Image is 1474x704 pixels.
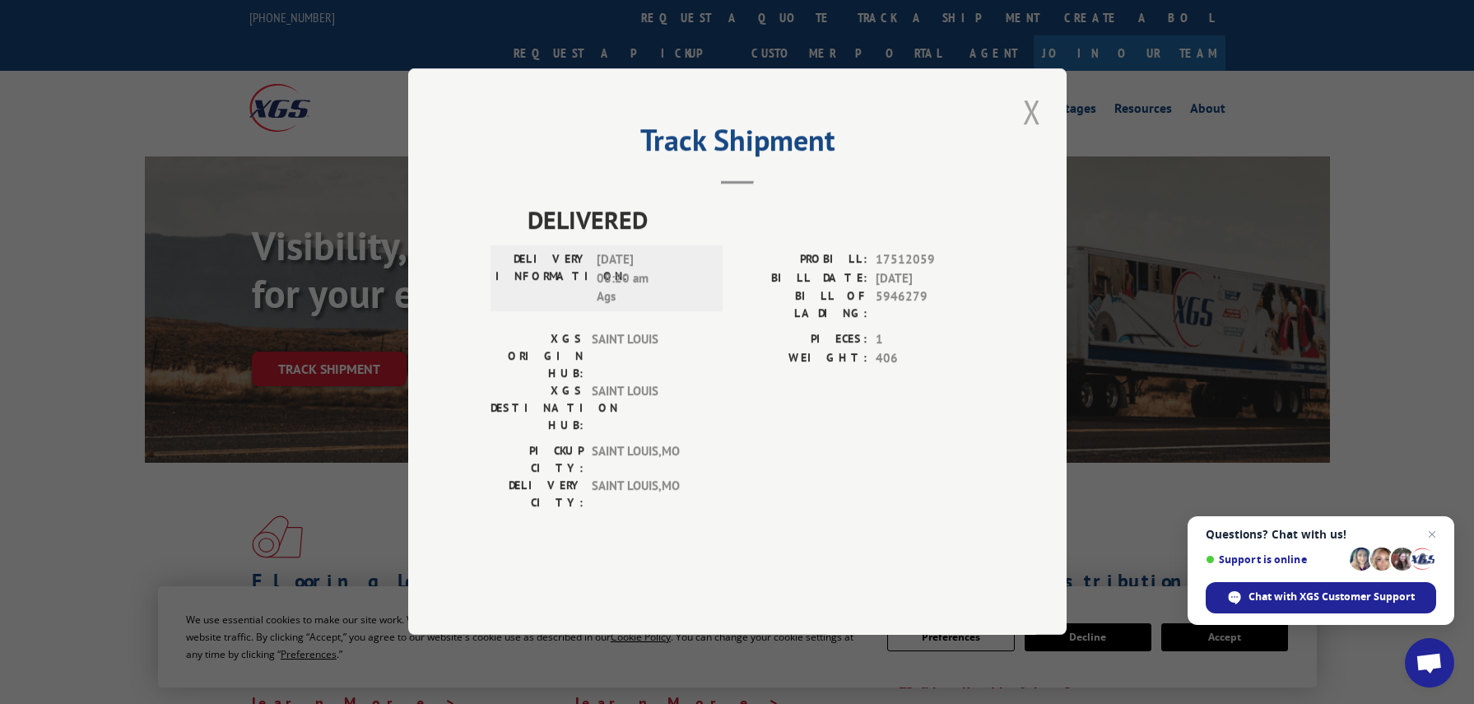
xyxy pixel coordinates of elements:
span: 406 [876,349,984,368]
span: [DATE] [876,269,984,288]
h2: Track Shipment [491,128,984,160]
span: Chat with XGS Customer Support [1206,582,1436,613]
label: BILL DATE: [737,269,867,288]
span: SAINT LOUIS , MO [592,443,703,478]
span: 17512059 [876,251,984,270]
span: SAINT LOUIS , MO [592,478,703,512]
button: Close modal [1018,89,1046,134]
span: 5946279 [876,288,984,323]
label: DELIVERY INFORMATION: [495,251,588,307]
span: 1 [876,331,984,350]
label: XGS ORIGIN HUB: [491,331,584,383]
label: PICKUP CITY: [491,443,584,478]
span: Questions? Chat with us! [1206,528,1436,541]
label: BILL OF LADING: [737,288,867,323]
label: WEIGHT: [737,349,867,368]
span: SAINT LOUIS [592,383,703,435]
span: DELIVERED [528,202,984,239]
label: XGS DESTINATION HUB: [491,383,584,435]
span: Support is online [1206,553,1344,566]
span: Chat with XGS Customer Support [1248,590,1415,604]
a: Open chat [1405,638,1454,688]
label: DELIVERY CITY: [491,478,584,512]
label: PROBILL: [737,251,867,270]
span: SAINT LOUIS [592,331,703,383]
span: [DATE] 08:20 am Ags [597,251,708,307]
label: PIECES: [737,331,867,350]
